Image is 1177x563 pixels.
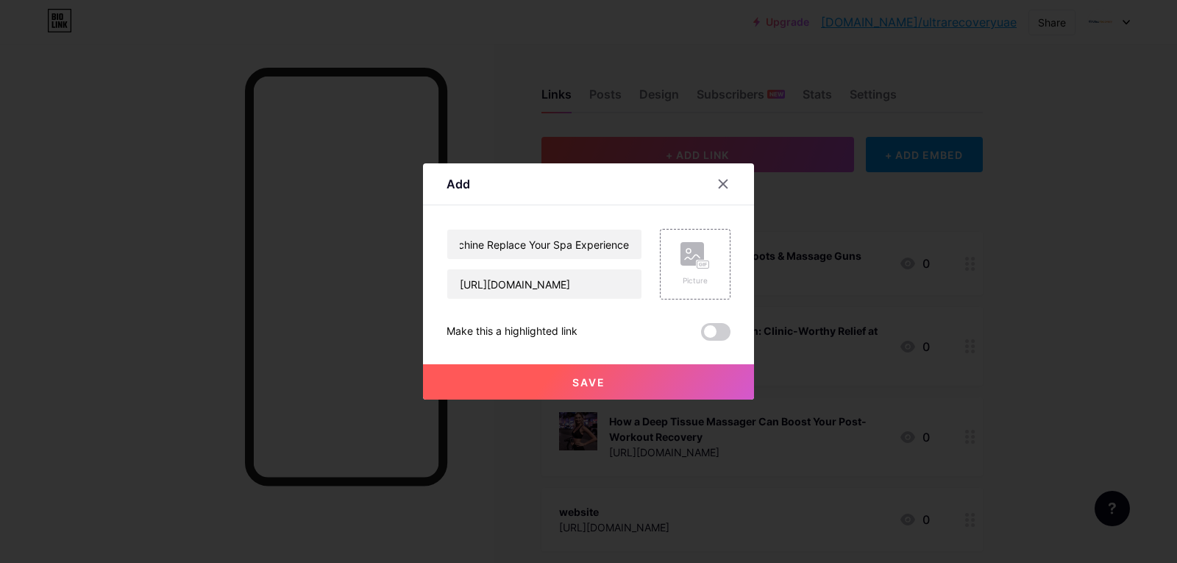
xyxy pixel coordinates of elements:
input: URL [447,269,641,299]
span: Save [572,376,605,389]
button: Save [423,364,754,400]
div: Make this a highlighted link [447,323,577,341]
div: Picture [680,275,710,286]
input: Title [447,230,641,259]
div: Add [447,175,470,193]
